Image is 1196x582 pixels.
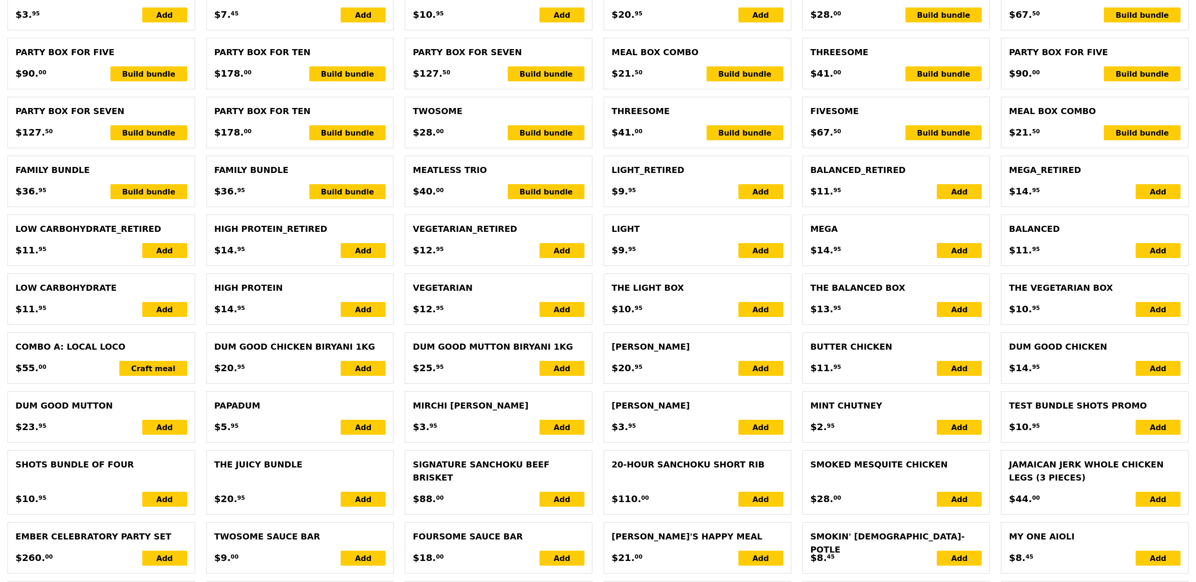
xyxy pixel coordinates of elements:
div: Add [738,420,783,435]
span: $14. [1009,184,1032,198]
span: $41. [612,125,634,139]
span: $28. [810,7,833,22]
div: Build bundle [707,66,783,81]
span: 95 [833,304,841,312]
div: Build bundle [309,184,386,199]
span: 95 [436,245,444,253]
span: $25. [413,361,436,375]
span: 00 [45,553,53,560]
div: Mega_RETIRED [1009,164,1181,177]
div: Add [1136,420,1181,435]
div: Add [142,492,187,507]
span: $20. [612,7,634,22]
span: $3. [612,420,628,434]
span: 00 [244,128,252,135]
div: TEST BUNDLE SHOTS PROMO [1009,399,1181,412]
div: Add [540,551,584,566]
div: Add [1136,184,1181,199]
div: Build bundle [110,184,187,199]
span: $2. [810,420,827,434]
span: 45 [827,553,835,560]
div: Jamaican Jerk Whole Chicken Legs (3 Pieces) [1009,458,1181,484]
span: $9. [612,184,628,198]
div: Mega [810,223,982,236]
span: $21. [612,551,634,565]
div: The Balanced Box [810,281,982,295]
div: Family Bundle [15,164,187,177]
div: Add [142,551,187,566]
span: 95 [634,304,642,312]
span: 00 [38,363,46,371]
div: Balanced_RETIRED [810,164,982,177]
div: Build bundle [110,125,187,140]
span: 95 [628,187,636,194]
span: 95 [32,10,40,17]
span: 45 [231,10,239,17]
div: Party Box for Ten [214,46,386,59]
div: The Juicy Bundle [214,458,386,471]
div: Meal Box Combo [612,46,783,59]
div: Build bundle [508,66,584,81]
span: $11. [15,302,38,316]
div: Build bundle [707,125,783,140]
div: The Vegetarian Box [1009,281,1181,295]
span: $28. [810,492,833,506]
span: $3. [15,7,32,22]
div: Add [937,361,982,376]
span: 00 [38,69,46,76]
span: 95 [38,422,46,430]
span: 95 [38,494,46,502]
div: Combo A: Local Loco [15,340,187,353]
span: $11. [810,361,833,375]
div: Build bundle [508,125,584,140]
div: High Protein_RETIRED [214,223,386,236]
div: Build bundle [905,66,982,81]
span: 95 [38,304,46,312]
div: Build bundle [309,66,386,81]
div: The Light Box [612,281,783,295]
span: $88. [413,492,436,506]
span: 00 [634,128,642,135]
span: 95 [827,422,835,430]
span: $14. [810,243,833,257]
span: $10. [1009,420,1032,434]
div: Meal Box Combo [1009,105,1181,118]
span: $23. [15,420,38,434]
span: $36. [214,184,237,198]
div: Build bundle [1104,66,1181,81]
span: $12. [413,243,436,257]
div: Add [540,243,584,258]
span: 00 [436,494,444,502]
div: Family Bundle [214,164,386,177]
div: Add [142,302,187,317]
div: Add [1136,551,1181,566]
div: Smokin' [DEMOGRAPHIC_DATA]-potle [810,530,982,556]
span: $14. [214,302,237,316]
div: Add [540,361,584,376]
span: 95 [833,187,841,194]
div: Light [612,223,783,236]
span: $260. [15,551,45,565]
span: 00 [833,494,841,502]
span: 95 [833,245,841,253]
div: Vegetarian [413,281,584,295]
div: Add [341,492,386,507]
span: 00 [244,69,252,76]
span: $14. [214,243,237,257]
div: Build bundle [110,66,187,81]
div: Meatless Trio [413,164,584,177]
span: $40. [413,184,436,198]
div: Fivesome [810,105,982,118]
span: 95 [430,422,438,430]
div: Balanced [1009,223,1181,236]
div: Smoked Mesquite Chicken [810,458,982,471]
div: Add [738,551,783,566]
span: 00 [436,187,444,194]
div: Add [738,361,783,376]
div: Build bundle [309,125,386,140]
span: 00 [634,553,642,560]
div: Craft meal [119,361,187,376]
span: $41. [810,66,833,80]
div: Add [738,184,783,199]
div: Mirchi [PERSON_NAME] [413,399,584,412]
